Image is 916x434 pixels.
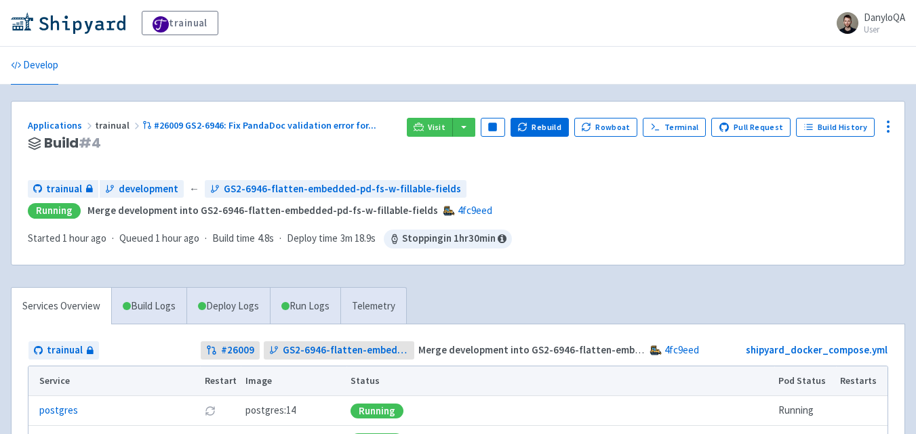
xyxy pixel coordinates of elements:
a: shipyard_docker_compose.yml [746,343,888,356]
a: development [100,180,184,198]
td: Running [774,396,836,426]
a: DanyloQA User [829,12,905,34]
span: Deploy time [287,231,338,246]
small: User [864,25,905,34]
span: Build [44,135,101,151]
span: 3m 18.9s [340,231,376,246]
th: Restarts [836,366,888,396]
span: trainual [95,119,142,131]
span: Started [28,232,106,244]
span: 4.8s [258,231,274,246]
span: Stopping in 1 hr 30 min [384,230,512,248]
a: trainual [28,180,98,198]
th: Restart [200,366,241,396]
a: Applications [28,119,95,131]
span: ← [189,181,199,197]
a: trainual [28,341,99,360]
div: Running [28,203,81,219]
span: trainual [47,343,83,358]
a: Build Logs [112,288,186,325]
a: GS2-6946-flatten-embedded-pd-fs-w-fillable-fields [264,341,414,360]
a: Services Overview [12,288,111,325]
strong: Merge development into GS2-6946-flatten-embedded-pd-fs-w-fillable-fields [418,343,769,356]
a: 4fc9eed [664,343,699,356]
a: #26009 GS2-6946: Fix PandaDoc validation error for... [142,119,378,131]
a: trainual [142,11,218,35]
a: Develop [11,47,58,85]
a: GS2-6946-flatten-embedded-pd-fs-w-fillable-fields [205,180,466,198]
span: Queued [119,232,199,244]
span: development [119,181,178,197]
span: trainual [46,181,82,197]
span: DanyloQA [864,11,905,24]
div: Running [351,404,403,418]
span: GS2-6946-flatten-embedded-pd-fs-w-fillable-fields [283,343,409,358]
strong: Merge development into GS2-6946-flatten-embedded-pd-fs-w-fillable-fields [87,204,438,217]
th: Status [346,366,774,396]
strong: # 26009 [221,343,254,358]
span: #26009 GS2-6946: Fix PandaDoc validation error for ... [154,119,376,131]
th: Service [28,366,200,396]
a: Terminal [643,118,706,137]
button: Rebuild [511,118,569,137]
a: Telemetry [340,288,406,325]
span: GS2-6946-flatten-embedded-pd-fs-w-fillable-fields [224,181,461,197]
a: postgres [39,403,78,418]
th: Pod Status [774,366,836,396]
a: Pull Request [711,118,791,137]
span: Visit [428,122,445,133]
a: Run Logs [270,288,340,325]
time: 1 hour ago [62,232,106,244]
button: Restart pod [205,406,216,416]
button: Rowboat [574,118,638,137]
img: Shipyard logo [11,12,125,34]
time: 1 hour ago [155,232,199,244]
a: Visit [407,118,453,137]
button: Pause [481,118,505,137]
a: Deploy Logs [186,288,270,325]
a: #26009 [201,341,260,360]
a: 4fc9eed [458,204,492,217]
div: · · · [28,230,512,248]
span: Build time [212,231,255,246]
th: Image [241,366,346,396]
a: Build History [796,118,875,137]
span: postgres:14 [245,403,296,418]
span: # 4 [79,133,101,152]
